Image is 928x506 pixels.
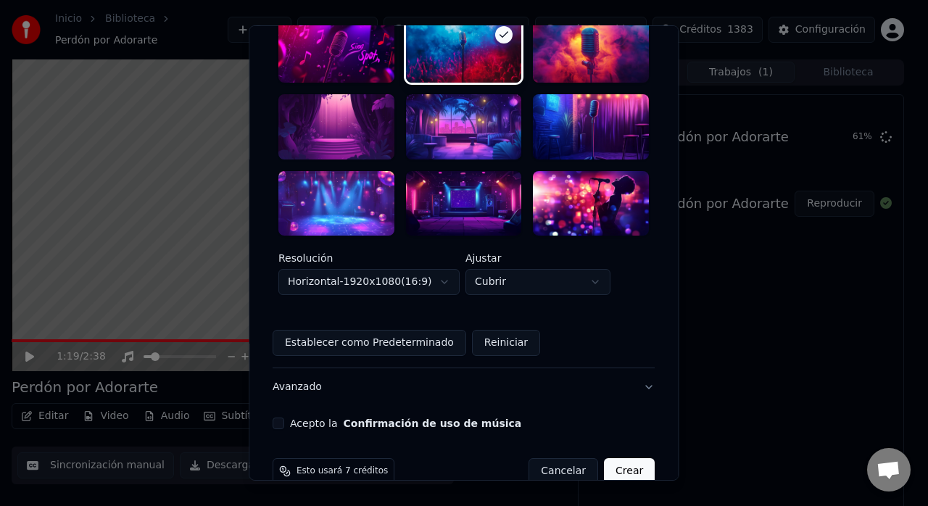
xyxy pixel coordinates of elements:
button: Avanzado [273,368,655,406]
label: Acepto la [290,418,521,428]
button: Establecer como Predeterminado [273,330,466,356]
button: Acepto la [344,418,522,428]
button: Cancelar [529,458,599,484]
span: Esto usará 7 créditos [297,465,388,477]
button: Crear [604,458,655,484]
button: Reiniciar [472,330,540,356]
label: Resolución [278,253,460,263]
label: Ajustar [465,253,610,263]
